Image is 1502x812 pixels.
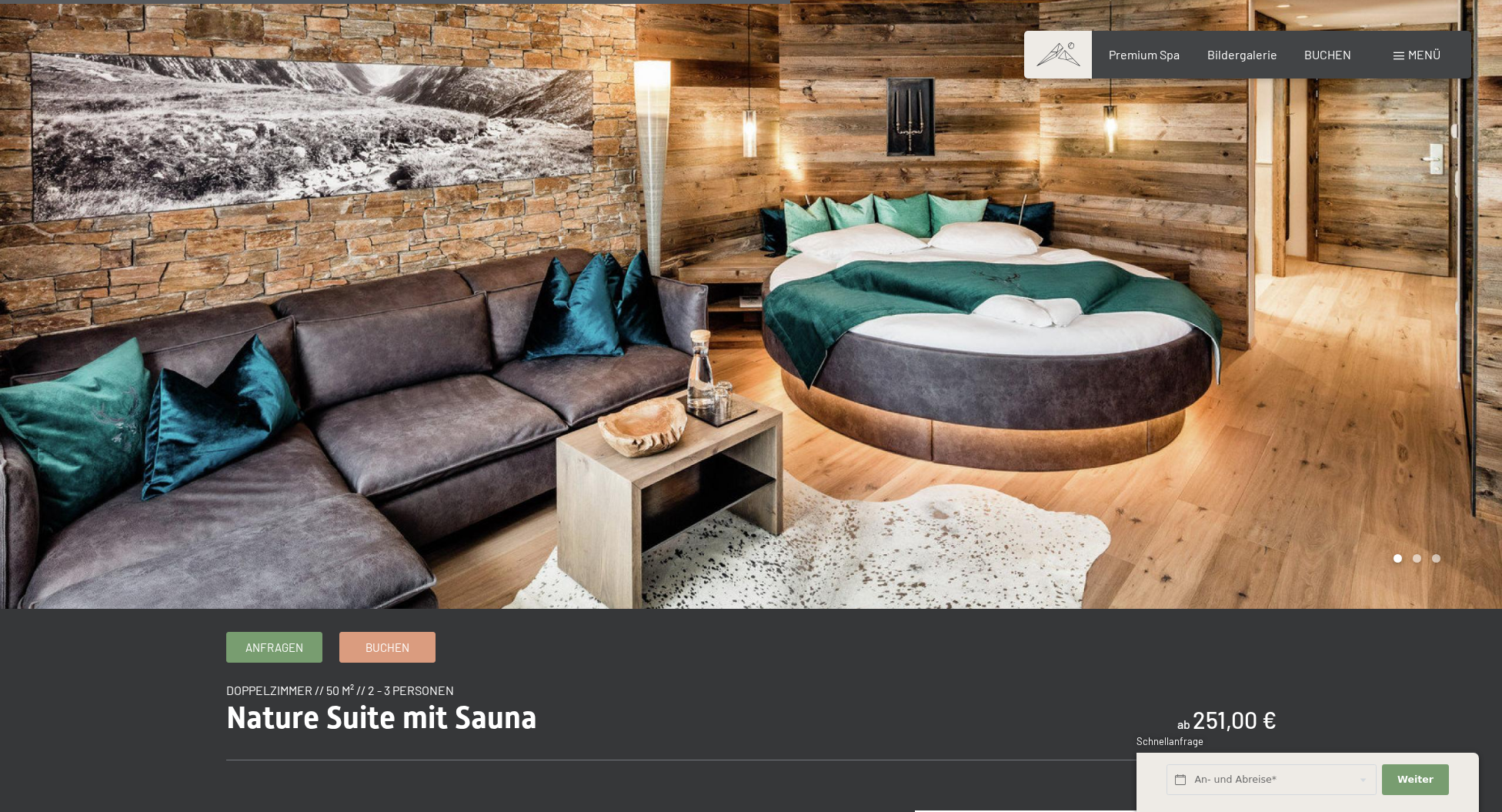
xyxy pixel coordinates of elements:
[1304,47,1351,62] a: BUCHEN
[340,633,435,662] a: Buchen
[1109,47,1180,62] a: Premium Spa
[1382,764,1448,796] button: Weiter
[365,640,409,656] span: Buchen
[1193,706,1277,733] b: 251,00 €
[1177,717,1190,731] span: ab
[1207,47,1277,62] a: Bildergalerie
[245,640,303,656] span: Anfragen
[226,683,454,697] span: Doppelzimmer // 50 m² // 2 - 3 Personen
[226,700,537,736] span: Nature Suite mit Sauna
[1408,47,1440,62] span: Menü
[227,633,322,662] a: Anfragen
[1137,735,1203,747] span: Schnellanfrage
[1397,773,1434,787] span: Weiter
